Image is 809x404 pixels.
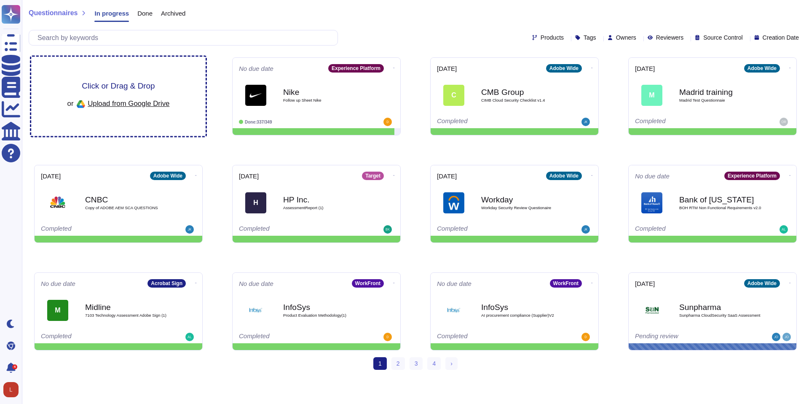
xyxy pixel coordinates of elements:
[679,303,763,311] b: Sunpharma
[635,333,738,341] div: Pending review
[2,380,24,399] button: user
[641,85,662,106] div: M
[635,280,655,287] span: [DATE]
[584,35,596,40] span: Tags
[391,357,405,370] a: 2
[437,333,540,341] div: Completed
[656,35,683,40] span: Reviewers
[703,35,742,40] span: Source Control
[679,98,763,102] span: Madrid Test Questionnaie
[88,100,169,107] span: Upload from Google Drive
[641,300,662,321] img: Logo
[481,98,565,102] span: CIMB Cloud Security Checklist v1.4
[283,98,367,102] span: Follow up Sheet Nike
[352,279,384,288] div: WorkFront
[3,382,19,397] img: user
[85,196,169,204] b: CNBC
[541,35,564,40] span: Products
[450,360,453,367] span: ›
[185,225,194,234] img: user
[581,333,590,341] img: user
[635,65,655,72] span: [DATE]
[85,303,169,311] b: Midline
[679,313,763,318] span: Sunpharma CloudSecurity SaaS Assessment
[328,64,384,73] div: Experience Platform
[780,225,788,234] img: user
[550,279,582,288] div: WorkFront
[427,357,441,370] a: 4
[239,333,342,341] div: Completed
[41,225,144,234] div: Completed
[74,97,88,111] img: google drive
[94,10,129,16] span: In progress
[239,280,273,287] span: No due date
[41,173,61,179] span: [DATE]
[383,118,392,126] img: user
[29,10,78,16] span: Questionnaires
[780,118,788,126] img: user
[443,192,464,213] img: Logo
[33,30,338,45] input: Search by keywords
[546,172,582,180] div: Adobe Wide
[245,120,272,124] span: Done: 337/349
[239,65,273,72] span: No due date
[383,225,392,234] img: user
[481,206,565,210] span: Workday Security Review Questionaire
[581,225,590,234] img: user
[481,88,565,96] b: CMB Group
[41,333,144,341] div: Completed
[47,192,68,213] img: Logo
[383,333,392,341] img: user
[782,333,791,341] img: user
[373,357,387,370] span: 1
[137,10,153,16] span: Done
[85,206,169,210] span: Copy of ADOBE AEM SCA QUESTIONS
[635,118,738,126] div: Completed
[245,300,266,321] img: Logo
[546,64,582,73] div: Adobe Wide
[635,173,670,179] span: No due date
[763,35,799,40] span: Creation Date
[239,173,259,179] span: [DATE]
[245,85,266,106] img: Logo
[772,333,780,341] img: user
[437,173,457,179] span: [DATE]
[410,357,423,370] a: 3
[481,196,565,204] b: Workday
[47,300,68,321] div: M
[161,10,185,16] span: Archived
[481,303,565,311] b: InfoSys
[744,279,780,288] div: Adobe Wide
[362,172,384,180] div: Target
[724,172,780,180] div: Experience Platform
[437,118,540,126] div: Completed
[744,64,780,73] div: Adobe Wide
[443,85,464,106] div: C
[41,280,75,287] span: No due date
[679,88,763,96] b: Madrid training
[150,172,186,180] div: Adobe Wide
[67,97,170,111] div: or
[12,364,17,369] div: 4
[283,303,367,311] b: InfoSys
[85,313,169,318] span: 7103 Technology Assessment Adobe Sign (1)
[283,196,367,204] b: HP Inc.
[443,300,464,321] img: Logo
[437,225,540,234] div: Completed
[641,192,662,213] img: Logo
[283,88,367,96] b: Nike
[679,206,763,210] span: BOH RTM Non Functional Requirements v2.0
[616,35,636,40] span: Owners
[185,333,194,341] img: user
[581,118,590,126] img: user
[283,206,367,210] span: AssessmentReport (1)
[283,313,367,318] span: Product Evaluation Methodology(1)
[437,65,457,72] span: [DATE]
[635,225,738,234] div: Completed
[245,192,266,213] div: H
[239,225,342,234] div: Completed
[147,279,186,288] div: Acrobat Sign
[82,82,155,90] span: Click or Drag & Drop
[437,280,471,287] span: No due date
[679,196,763,204] b: Bank of [US_STATE]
